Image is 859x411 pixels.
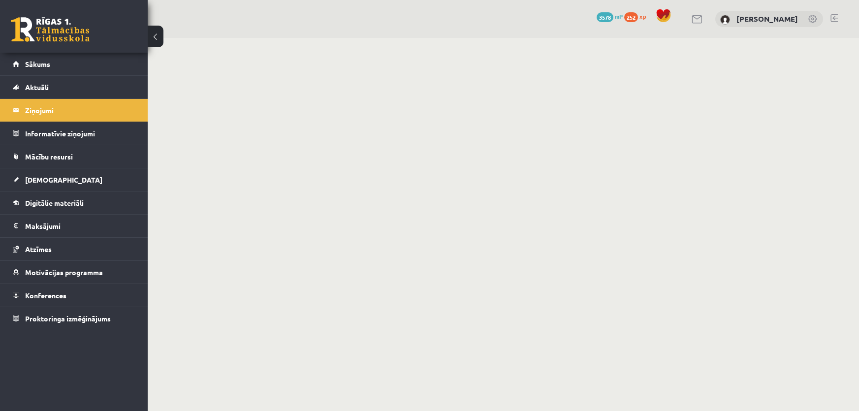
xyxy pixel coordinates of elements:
a: Rīgas 1. Tālmācības vidusskola [11,17,90,42]
a: Sākums [13,53,135,75]
span: [DEMOGRAPHIC_DATA] [25,175,102,184]
span: 252 [624,12,638,22]
a: Informatīvie ziņojumi [13,122,135,145]
a: Digitālie materiāli [13,191,135,214]
span: mP [615,12,623,20]
span: Proktoringa izmēģinājums [25,314,111,323]
span: Motivācijas programma [25,268,103,277]
a: Proktoringa izmēģinājums [13,307,135,330]
legend: Informatīvie ziņojumi [25,122,135,145]
a: Maksājumi [13,215,135,237]
legend: Ziņojumi [25,99,135,122]
a: Ziņojumi [13,99,135,122]
span: Mācību resursi [25,152,73,161]
a: Aktuāli [13,76,135,98]
span: Sākums [25,60,50,68]
a: Motivācijas programma [13,261,135,284]
span: Atzīmes [25,245,52,253]
img: Stīvens Kuzmenko [720,15,730,25]
span: xp [639,12,646,20]
a: Konferences [13,284,135,307]
span: Aktuāli [25,83,49,92]
a: Atzīmes [13,238,135,260]
span: Digitālie materiāli [25,198,84,207]
a: [DEMOGRAPHIC_DATA] [13,168,135,191]
span: Konferences [25,291,66,300]
span: 3578 [597,12,613,22]
a: [PERSON_NAME] [736,14,798,24]
a: 252 xp [624,12,651,20]
a: Mācību resursi [13,145,135,168]
legend: Maksājumi [25,215,135,237]
a: 3578 mP [597,12,623,20]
